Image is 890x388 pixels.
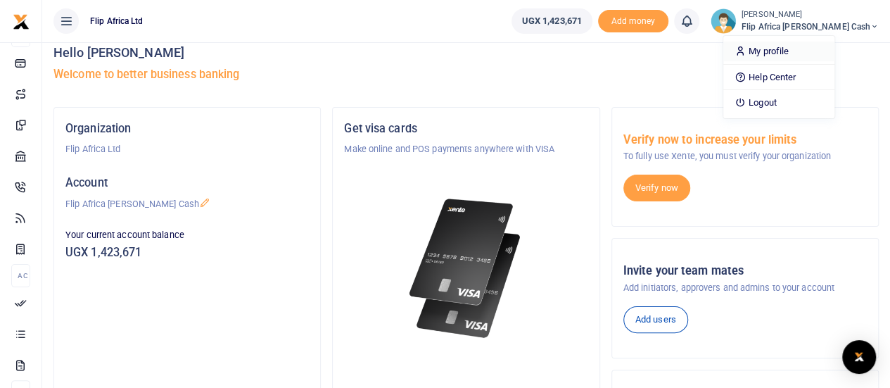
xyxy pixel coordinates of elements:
h4: Hello [PERSON_NAME] [53,45,879,61]
a: profile-user [PERSON_NAME] Flip Africa [PERSON_NAME] Cash [711,8,879,34]
p: Flip Africa [PERSON_NAME] Cash [65,197,309,211]
p: Your current account balance [65,228,309,242]
span: Flip Africa Ltd [84,15,149,27]
a: logo-small logo-large logo-large [13,15,30,26]
small: [PERSON_NAME] [742,9,879,21]
h5: Welcome to better business banking [53,68,879,82]
a: Help Center [723,68,834,87]
h5: Invite your team mates [623,264,867,278]
li: Ac [11,264,30,287]
h5: Get visa cards [344,122,587,136]
a: Logout [723,93,834,113]
div: Open Intercom Messenger [842,340,876,374]
h5: Verify now to increase your limits [623,133,867,147]
li: Toup your wallet [598,10,668,33]
span: UGX 1,423,671 [522,14,582,28]
h5: Organization [65,122,309,136]
a: My profile [723,42,834,61]
img: logo-small [13,13,30,30]
p: Flip Africa Ltd [65,142,309,156]
a: Add money [598,15,668,25]
img: profile-user [711,8,736,34]
li: Wallet ballance [506,8,598,34]
h5: Account [65,176,309,190]
a: Add users [623,306,688,333]
p: To fully use Xente, you must verify your organization [623,149,867,163]
span: Flip Africa [PERSON_NAME] Cash [742,20,879,33]
a: UGX 1,423,671 [511,8,592,34]
h5: UGX 1,423,671 [65,246,309,260]
p: Add initiators, approvers and admins to your account [623,281,867,295]
p: Make online and POS payments anywhere with VISA [344,142,587,156]
span: Add money [598,10,668,33]
img: xente-_physical_cards.png [405,190,527,347]
a: Verify now [623,175,690,201]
